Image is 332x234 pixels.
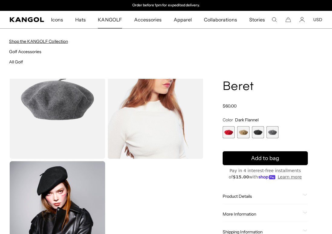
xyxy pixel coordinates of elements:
img: color-dark-flannel [10,39,105,159]
span: Hats [75,11,86,28]
a: Stories [243,11,271,28]
span: Dark Flannel [235,117,259,123]
div: 2 of 2 [104,3,228,8]
a: Apparel [168,11,198,28]
span: Product Details [223,194,301,199]
a: KANGOLF [92,11,128,28]
span: Color [223,117,233,123]
span: Accessories [134,11,162,28]
span: Stories [249,11,265,28]
h1: Modelaine Beret [223,67,308,94]
span: $60.00 [223,103,237,109]
div: 1 of 4 [223,126,235,138]
slideshow-component: Announcement bar [104,3,228,8]
div: 3 of 4 [252,126,264,138]
a: Accessories [128,11,168,28]
label: Black [252,126,264,138]
p: Order before 1pm for expedited delivery. [132,3,200,8]
a: Icons [45,11,69,28]
span: Icons [51,11,63,28]
div: 4 of 4 [266,126,279,138]
label: Dark Flannel [266,126,279,138]
span: More Information [223,211,301,217]
a: Kangol [10,17,44,22]
span: Apparel [174,11,192,28]
span: Collaborations [204,11,237,28]
a: Golf Accessories [9,49,41,54]
div: 2 of 4 [237,126,249,138]
a: Hats [69,11,92,28]
button: Cart [285,17,291,22]
span: KANGOLF [98,11,122,28]
label: Red [223,126,235,138]
div: Announcement [104,3,228,8]
button: Add to bag [223,151,308,165]
a: All Golf [9,59,23,65]
label: Camel [237,126,249,138]
summary: Search here [272,17,277,22]
button: USD [313,17,322,22]
img: camel [108,39,203,159]
a: Collaborations [198,11,243,28]
a: Account [299,17,305,22]
a: Shop the KANGOLF Collection [9,39,68,44]
span: Add to bag [251,154,279,162]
